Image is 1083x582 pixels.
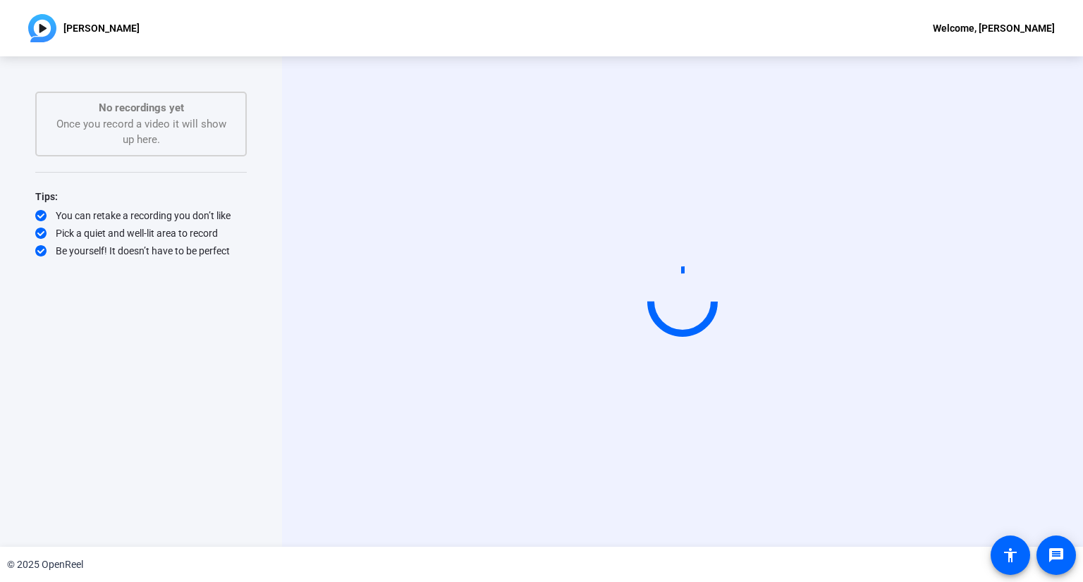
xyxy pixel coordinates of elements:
[51,100,231,116] p: No recordings yet
[933,20,1055,37] div: Welcome, [PERSON_NAME]
[7,557,83,572] div: © 2025 OpenReel
[63,20,140,37] p: [PERSON_NAME]
[35,244,247,258] div: Be yourself! It doesn’t have to be perfect
[35,226,247,240] div: Pick a quiet and well-lit area to record
[28,14,56,42] img: OpenReel logo
[1002,547,1019,564] mat-icon: accessibility
[1048,547,1065,564] mat-icon: message
[51,100,231,148] div: Once you record a video it will show up here.
[35,188,247,205] div: Tips:
[35,209,247,223] div: You can retake a recording you don’t like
